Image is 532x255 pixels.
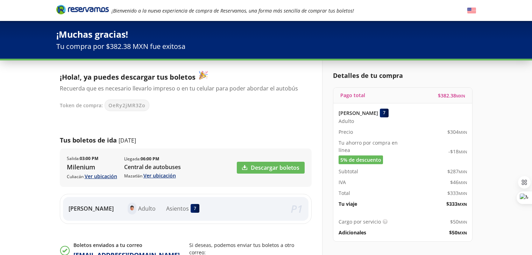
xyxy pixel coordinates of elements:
[438,92,465,99] span: $ 382.38
[85,173,117,180] a: Ver ubicación
[60,71,305,82] p: ¡Hola!, ya puedes descargar tus boletos
[457,202,467,207] small: MXN
[119,136,136,145] p: [DATE]
[450,218,467,225] span: $ 50
[459,169,467,174] small: MXN
[456,93,465,99] small: MXN
[339,128,353,136] p: Precio
[67,162,117,172] p: Milenium
[291,202,303,216] em: P 1
[339,200,357,207] p: Tu viaje
[467,6,476,15] button: English
[459,149,467,154] small: MXN
[449,229,467,236] span: $ 50
[457,230,467,235] small: MXN
[339,218,381,225] p: Cargo por servicio
[340,156,381,163] span: 5% de descuento
[450,178,467,186] span: $ 46
[60,102,103,109] p: Token de compra:
[141,156,159,162] b: 06:00 PM
[56,4,109,15] i: Brand Logo
[339,109,378,117] p: [PERSON_NAME]
[339,178,346,186] p: IVA
[447,189,467,197] span: $ 333
[60,84,305,93] p: Recuerda que es necesario llevarlo impreso o en tu celular para poder abordar el autobús
[459,180,467,185] small: MXN
[459,191,467,196] small: MXN
[237,162,305,174] a: Descargar boletos
[340,92,365,99] p: Pago total
[339,189,350,197] p: Total
[380,109,389,117] div: 7
[56,28,476,41] p: ¡Muchas gracias!
[191,204,199,213] div: 7
[124,172,181,179] p: Mazatlán
[73,241,180,249] p: Boletos enviados a tu correo
[138,204,156,213] p: Adulto
[459,130,467,135] small: MXN
[124,156,159,162] p: Llegada :
[69,204,114,213] p: [PERSON_NAME]
[339,229,366,236] p: Adicionales
[56,41,476,52] p: Tu compra por $382.38 MXN fue exitosa
[67,155,98,162] p: Salida :
[339,117,354,125] span: Adulto
[124,163,181,171] p: Central de autobuses
[339,168,358,175] p: Subtotal
[459,219,467,225] small: MXN
[333,71,473,80] p: Detalles de tu compra
[447,128,467,136] span: $ 304
[166,204,189,213] p: Asientos
[60,136,117,145] p: Tus boletos de ida
[447,168,467,175] span: $ 287
[112,7,354,14] em: ¡Bienvenido a la nueva experiencia de compra de Reservamos, una forma más sencilla de comprar tus...
[56,4,109,17] a: Brand Logo
[108,102,146,109] span: OeRy2jMR3Zo
[80,155,98,161] b: 03:00 PM
[339,139,403,154] p: Tu ahorro por compra en línea
[448,148,467,155] span: -$ 18
[446,200,467,207] span: $ 333
[143,172,176,179] a: Ver ubicación
[67,173,117,180] p: Culiacán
